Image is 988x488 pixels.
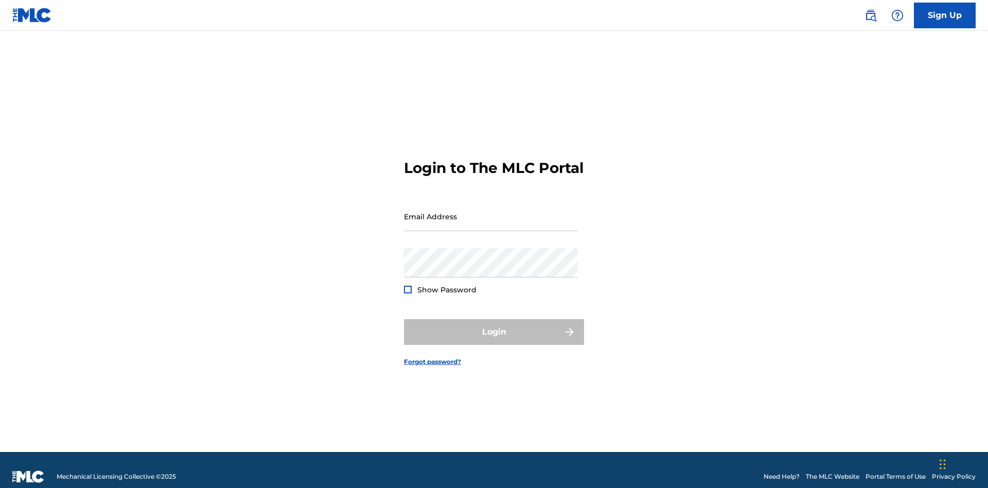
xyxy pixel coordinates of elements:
[12,470,44,483] img: logo
[404,357,461,367] a: Forgot password?
[891,9,904,22] img: help
[12,8,52,23] img: MLC Logo
[57,472,176,481] span: Mechanical Licensing Collective © 2025
[764,472,800,481] a: Need Help?
[914,3,976,28] a: Sign Up
[404,159,584,177] h3: Login to The MLC Portal
[940,449,946,480] div: Drag
[806,472,859,481] a: The MLC Website
[866,472,926,481] a: Portal Terms of Use
[937,439,988,488] iframe: Chat Widget
[864,9,877,22] img: search
[887,5,908,26] div: Help
[932,472,976,481] a: Privacy Policy
[860,5,881,26] a: Public Search
[417,285,477,294] span: Show Password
